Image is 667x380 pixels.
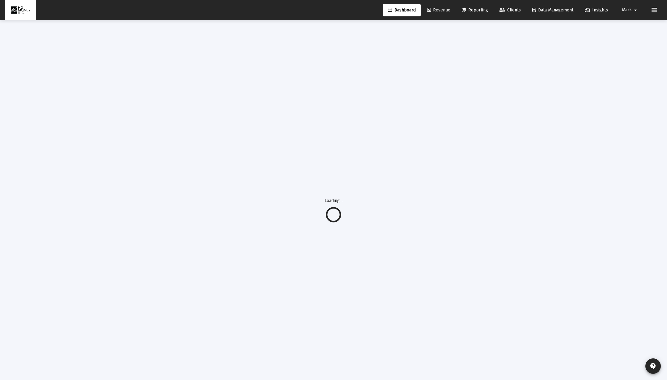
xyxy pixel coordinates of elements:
span: Revenue [427,7,450,13]
span: Insights [585,7,608,13]
mat-icon: contact_support [649,362,657,370]
img: Dashboard [10,4,31,16]
mat-icon: arrow_drop_down [632,4,639,16]
span: Clients [499,7,521,13]
a: Data Management [527,4,578,16]
span: Reporting [462,7,488,13]
span: Dashboard [388,7,416,13]
a: Dashboard [383,4,421,16]
span: Data Management [532,7,573,13]
span: Mark [622,7,632,13]
a: Revenue [422,4,455,16]
a: Insights [580,4,613,16]
button: Mark [614,4,647,16]
a: Reporting [457,4,493,16]
a: Clients [495,4,526,16]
